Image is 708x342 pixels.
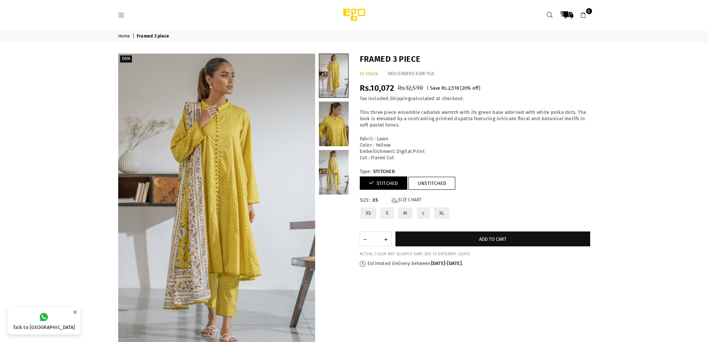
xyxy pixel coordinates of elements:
label: Type: [360,169,590,175]
a: Size Chart [392,197,422,204]
label: XL [433,207,450,220]
span: | [427,85,429,91]
a: Search [543,8,557,22]
label: Size: [360,197,590,204]
span: XS [372,197,387,204]
label: XS [360,207,377,220]
div: SKU: [388,71,434,77]
label: L [416,207,430,220]
a: UNSTITCHED [408,177,456,190]
span: 0 [586,8,592,14]
span: Add to cart [479,236,507,242]
a: Home [118,33,132,39]
span: Framed 3 piece [137,33,171,39]
a: Shipping [390,96,411,102]
span: E06893-XSM-YL0 [398,71,434,76]
p: This three piece ensemble radiates warmth with its green base adorned with white polka dots. The ... [360,109,590,128]
a: STITCHED [360,176,407,190]
nav: breadcrumbs [113,30,596,42]
div: ACTUAL COLOR MAY SLIGHTLY VARY DUE TO DIFFERENT LIGHTS [360,252,590,257]
quantity-input: Quantity [360,231,392,246]
img: Ego [323,7,386,22]
a: Menu [115,12,128,17]
a: 0 [577,8,590,22]
button: × [71,306,80,318]
time: [DATE] [431,261,446,266]
div: Tax included. calculated at checkout. [360,96,590,102]
button: Add to cart [395,231,590,246]
span: Save [430,85,440,91]
span: Rs.12,590 [398,84,423,92]
p: Estimated delivery between - . [360,261,590,267]
span: Rs.2,518 [442,85,459,91]
label: S [380,207,394,220]
span: Rs.10,072 [360,83,394,93]
span: 20 [462,85,467,91]
time: [DATE] [447,261,462,266]
span: In Stock [360,71,378,76]
h1: Framed 3 piece [360,54,590,65]
a: Talk to [GEOGRAPHIC_DATA] [7,307,81,335]
p: Fabric : Lawn Color : Yellow Embellishment: Digital Print Cut : Flared Cut [360,136,590,161]
label: M [397,207,413,220]
span: STITCHED [373,169,395,175]
span: | [133,33,136,39]
label: Diva [120,55,132,63]
span: ( % off) [460,85,480,91]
